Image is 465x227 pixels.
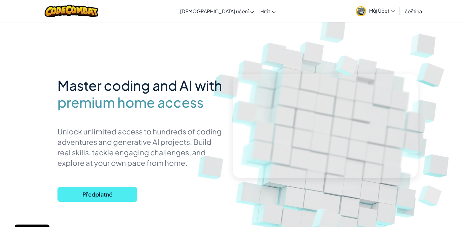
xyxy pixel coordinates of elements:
img: Overlap cubes [326,46,369,85]
button: Předplatné [57,187,137,202]
a: [DEMOGRAPHIC_DATA] učení [177,3,257,19]
a: Můj Účet [353,1,398,21]
span: Hrát [260,8,270,14]
img: Overlap cubes [405,46,459,98]
p: Unlock unlimited access to hundreds of coding adventures and generative AI projects. Build real s... [57,126,223,168]
img: CodeCombat logo [45,5,98,17]
span: premium home access [57,94,203,111]
span: Můj Účet [369,7,395,14]
a: čeština [402,3,425,19]
span: Master coding and AI with [57,77,222,94]
span: čeština [405,8,422,14]
img: avatar [356,6,366,16]
span: [DEMOGRAPHIC_DATA] učení [180,8,249,14]
img: Overlap cubes [408,175,454,216]
a: Hrát [257,3,279,19]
